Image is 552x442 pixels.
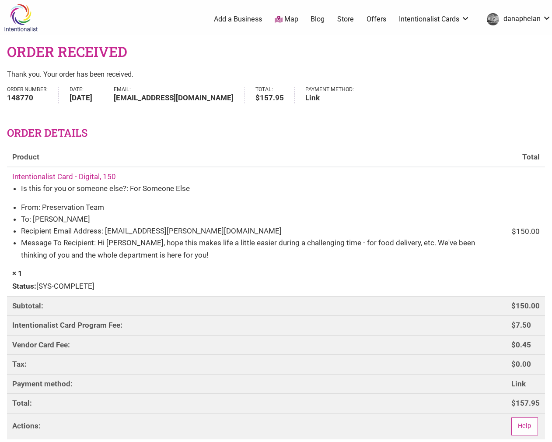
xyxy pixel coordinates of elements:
[311,14,325,24] a: Blog
[7,374,506,394] th: Payment method:
[114,87,245,103] li: Email:
[105,226,282,235] span: [EMAIL_ADDRESS][PERSON_NAME][DOMAIN_NAME]
[21,215,31,223] span: To:
[12,282,36,290] strong: Status:
[367,14,386,24] a: Offers
[7,413,506,439] th: Actions:
[130,184,190,193] span: For Someone Else
[511,321,531,329] span: 7.50
[511,321,516,329] span: $
[12,269,22,278] strong: × 1
[305,87,364,103] li: Payment method:
[12,279,501,292] span: [SYS-COMPLETE]
[275,14,298,25] a: Map
[21,226,103,235] span: Recipient Email Address:
[21,184,128,193] span: Is this for you or someone else?:
[7,354,506,374] th: Tax:
[7,87,59,103] li: Order number:
[70,92,92,104] strong: [DATE]
[512,227,516,236] span: $
[21,203,40,212] span: From:
[33,215,90,223] span: [PERSON_NAME]
[511,399,516,407] span: $
[511,340,516,349] span: $
[511,399,540,407] span: 157.95
[399,14,470,24] a: Intentionalist Cards
[482,11,551,27] a: danaphelan
[21,238,96,247] span: Message To Recipient:
[511,360,516,368] span: $
[512,227,540,236] bdi: 150.00
[7,148,506,167] th: Product
[12,172,116,181] a: Intentionalist Card - Digital, 150
[511,360,531,368] span: 0.00
[337,14,354,24] a: Store
[255,87,295,103] li: Total:
[506,148,545,167] th: Total
[21,238,475,259] span: Hi [PERSON_NAME], hope this makes life a little easier during a challenging time - for food deliv...
[70,87,103,103] li: Date:
[7,393,506,413] th: Total:
[7,315,506,335] th: Intentionalist Card Program Fee:
[511,417,538,435] a: Help order number 148770
[255,93,260,102] span: $
[506,374,545,394] td: Link
[7,335,506,355] th: Vendor Card Fee:
[214,14,262,24] a: Add a Business
[7,69,545,80] p: Thank you. Your order has been received.
[114,92,234,104] strong: [EMAIL_ADDRESS][DOMAIN_NAME]
[305,92,354,104] strong: Link
[511,340,531,349] span: 0.45
[511,301,516,310] span: $
[7,92,48,104] strong: 148770
[42,203,104,212] span: Preservation Team
[7,296,506,316] th: Subtotal:
[7,42,127,62] h1: Order received
[511,301,540,310] span: 150.00
[7,126,545,141] h2: Order details
[255,93,284,102] bdi: 157.95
